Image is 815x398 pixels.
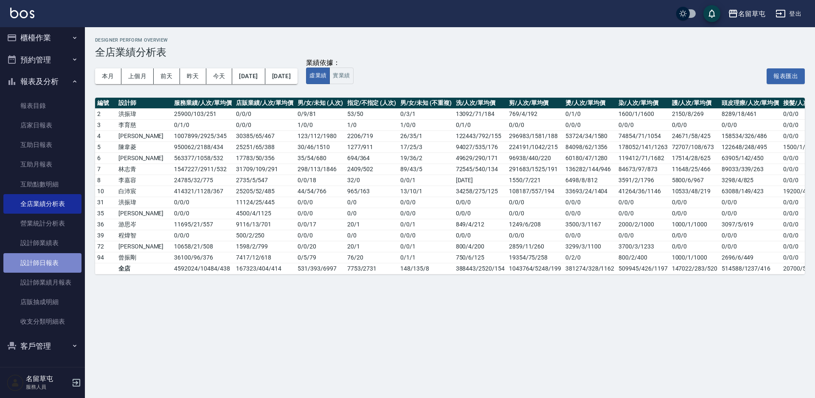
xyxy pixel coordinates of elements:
[398,164,453,175] td: 89 / 43 / 5
[616,197,669,208] td: 0/0/0
[116,130,172,141] td: [PERSON_NAME]
[616,208,669,219] td: 0/0/0
[116,119,172,130] td: 李育慈
[172,186,233,197] td: 414321 / 1128 / 367
[345,219,398,230] td: 20 / 1
[670,230,719,241] td: 0/0/0
[234,197,295,208] td: 11124 / 25 / 445
[616,263,669,274] td: 509945/426/1197
[398,252,453,263] td: 0 / 1 / 1
[345,263,398,274] td: 7753 / 2731
[454,175,507,186] td: [DATE]
[329,68,353,84] button: 實業績
[234,208,295,219] td: 4500 / 4 / 1125
[234,252,295,263] td: 7417 / 12 / 618
[670,98,719,109] th: 護/人次/單均價
[454,197,507,208] td: 0/0/0
[26,383,69,391] p: 服務人員
[3,214,81,233] a: 營業統計分析表
[295,175,345,186] td: 0 / 0 / 18
[507,219,563,230] td: 1249/6/208
[345,152,398,164] td: 694 / 364
[398,186,453,197] td: 13 / 10 / 1
[670,241,719,252] td: 0/0/0
[772,6,805,22] button: 登出
[507,197,563,208] td: 0/0/0
[507,230,563,241] td: 0/0/0
[95,252,116,263] td: 94
[95,197,116,208] td: 31
[616,130,669,141] td: 74854/71/1054
[345,197,398,208] td: 0 / 0
[563,219,616,230] td: 3500/3/1167
[454,98,507,109] th: 洗/人次/單均價
[398,230,453,241] td: 0 / 0 / 0
[563,141,616,152] td: 84098/62/1356
[180,68,206,84] button: 昨天
[172,108,233,119] td: 25900 / 103 / 251
[345,208,398,219] td: 0 / 0
[507,252,563,263] td: 19354/75/258
[719,98,781,109] th: 頭皮理療/人次/單均價
[95,130,116,141] td: 4
[507,186,563,197] td: 108187/557/194
[507,130,563,141] td: 296983/1581/188
[670,175,719,186] td: 5800/6/967
[719,108,781,119] td: 8289/18/461
[454,252,507,263] td: 750/6/125
[719,130,781,141] td: 158534/326/486
[10,8,34,18] img: Logo
[172,164,233,175] td: 1547227 / 2911 / 532
[703,5,720,22] button: save
[719,152,781,164] td: 63905/142/450
[398,98,453,109] th: 男/女/未知 (不重複)
[95,230,116,241] td: 39
[345,230,398,241] td: 0 / 0
[616,175,669,186] td: 3591/2/1796
[3,335,81,357] button: 客戶管理
[507,98,563,109] th: 剪/人次/單均價
[719,219,781,230] td: 3097/5/619
[95,98,116,109] th: 編號
[172,263,233,274] td: 4592024 / 10484 / 438
[26,375,69,383] h5: 名留草屯
[616,119,669,130] td: 0/0/0
[3,175,81,194] a: 互助點數明細
[295,252,345,263] td: 0 / 5 / 79
[295,208,345,219] td: 0 / 0 / 0
[234,241,295,252] td: 1598 / 2 / 799
[295,230,345,241] td: 0 / 0 / 0
[295,197,345,208] td: 0 / 0 / 0
[454,230,507,241] td: 0/0/0
[563,241,616,252] td: 3299/3/1100
[398,241,453,252] td: 0 / 0 / 1
[234,152,295,164] td: 17783 / 50 / 356
[3,233,81,253] a: 設計師業績表
[3,194,81,214] a: 全店業績分析表
[398,141,453,152] td: 17 / 25 / 3
[172,241,233,252] td: 10658 / 21 / 508
[116,230,172,241] td: 程煒智
[306,59,353,68] div: 業績依據：
[95,186,116,197] td: 10
[507,263,563,274] td: 1043764/5248/199
[121,68,154,84] button: 上個月
[616,98,669,109] th: 染/人次/單均價
[345,252,398,263] td: 76 / 20
[719,263,781,274] td: 514588/1237/416
[234,175,295,186] td: 2735 / 5 / 547
[670,164,719,175] td: 11648/25/466
[295,241,345,252] td: 0 / 0 / 20
[116,241,172,252] td: [PERSON_NAME]
[295,186,345,197] td: 44 / 54 / 766
[206,68,233,84] button: 今天
[719,252,781,263] td: 2696/6/449
[345,164,398,175] td: 2409 / 502
[398,208,453,219] td: 0 / 0 / 0
[507,152,563,164] td: 96938/440/220
[295,108,345,119] td: 0 / 9 / 81
[616,108,669,119] td: 1600/1/1600
[616,230,669,241] td: 0/0/0
[454,141,507,152] td: 94027/535/176
[116,208,172,219] td: [PERSON_NAME]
